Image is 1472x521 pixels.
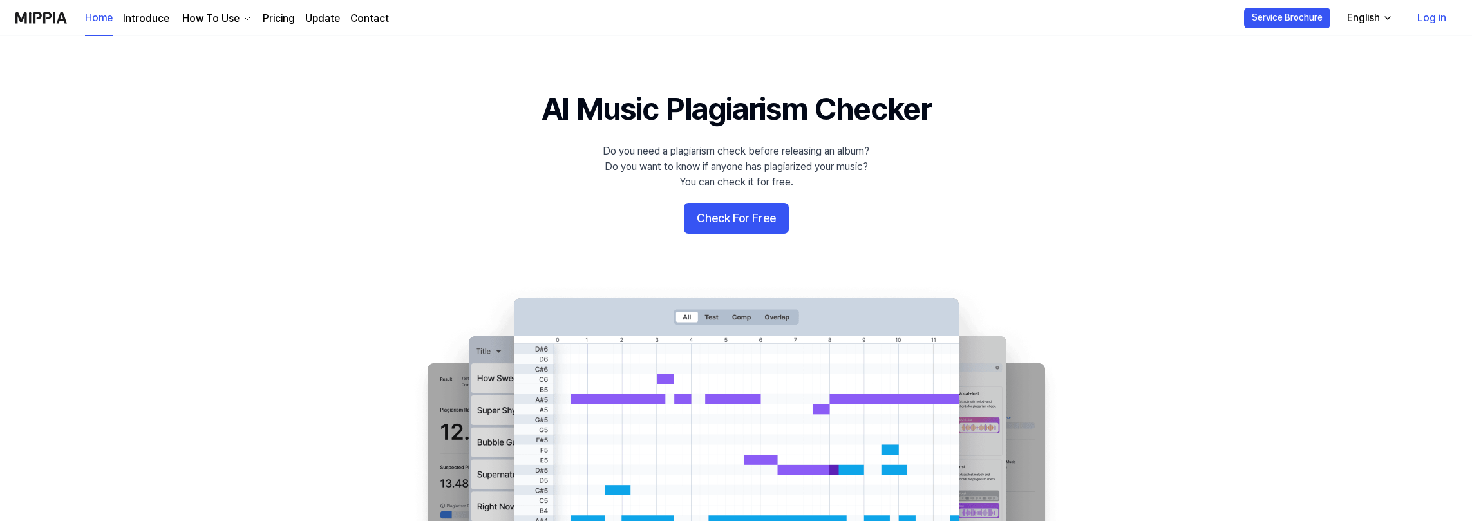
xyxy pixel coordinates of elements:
div: How To Use [180,11,242,26]
button: Check For Free [684,203,789,234]
a: Home [85,1,113,36]
h1: AI Music Plagiarism Checker [542,88,931,131]
a: Introduce [123,11,169,26]
div: Do you need a plagiarism check before releasing an album? Do you want to know if anyone has plagi... [603,144,869,190]
button: English [1337,5,1401,31]
a: Contact [350,11,389,26]
a: Update [305,11,340,26]
a: Pricing [263,11,295,26]
button: Service Brochure [1244,8,1330,28]
div: English [1345,10,1382,26]
button: How To Use [180,11,252,26]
